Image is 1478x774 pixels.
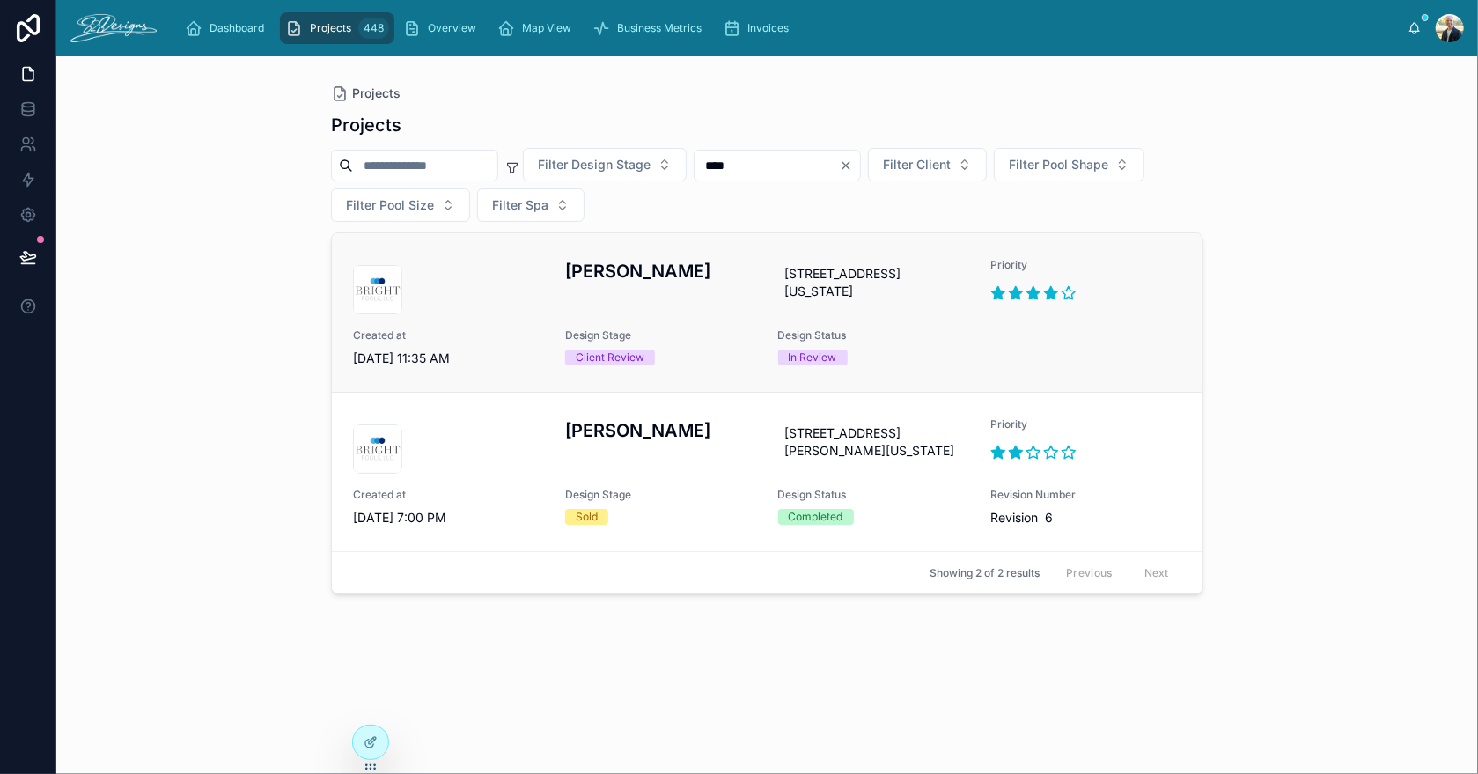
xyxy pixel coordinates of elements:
[352,85,401,102] span: Projects
[358,18,389,39] div: 448
[70,14,157,42] img: App logo
[785,424,962,460] span: [STREET_ADDRESS][PERSON_NAME][US_STATE]
[883,156,951,173] span: Filter Client
[492,12,584,44] a: Map View
[398,12,489,44] a: Overview
[789,509,843,525] div: Completed
[332,392,1202,551] a: [PERSON_NAME][STREET_ADDRESS][PERSON_NAME][US_STATE]PriorityCreated at[DATE] 7:00 PMDesign StageS...
[280,12,394,44] a: Projects448
[785,265,962,300] span: [STREET_ADDRESS][US_STATE]
[565,258,756,284] h3: [PERSON_NAME]
[180,12,276,44] a: Dashboard
[789,350,837,365] div: In Review
[717,12,801,44] a: Invoices
[210,21,264,35] span: Dashboard
[332,233,1202,392] a: [PERSON_NAME][STREET_ADDRESS][US_STATE]PriorityCreated at[DATE] 11:35 AMDesign StageClient Review...
[839,158,860,173] button: Clear
[1009,156,1108,173] span: Filter Pool Shape
[331,85,401,102] a: Projects
[576,509,598,525] div: Sold
[310,21,351,35] span: Projects
[171,9,1408,48] div: scrollable content
[990,258,1181,272] span: Priority
[523,148,687,181] button: Select Button
[990,509,1181,527] span: Revision 6
[778,328,969,343] span: Design Status
[930,566,1040,580] span: Showing 2 of 2 results
[353,350,544,367] span: [DATE] 11:35 AM
[617,21,702,35] span: Business Metrics
[492,196,548,214] span: Filter Spa
[565,328,756,343] span: Design Stage
[565,417,756,444] h3: [PERSON_NAME]
[538,156,651,173] span: Filter Design Stage
[353,328,544,343] span: Created at
[587,12,714,44] a: Business Metrics
[990,488,1181,502] span: Revision Number
[346,196,434,214] span: Filter Pool Size
[331,188,470,222] button: Select Button
[990,417,1181,431] span: Priority
[778,488,969,502] span: Design Status
[331,113,401,137] h1: Projects
[353,509,544,527] span: [DATE] 7:00 PM
[747,21,789,35] span: Invoices
[428,21,476,35] span: Overview
[522,21,571,35] span: Map View
[994,148,1144,181] button: Select Button
[868,148,987,181] button: Select Button
[477,188,585,222] button: Select Button
[576,350,644,365] div: Client Review
[565,488,756,502] span: Design Stage
[353,488,544,502] span: Created at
